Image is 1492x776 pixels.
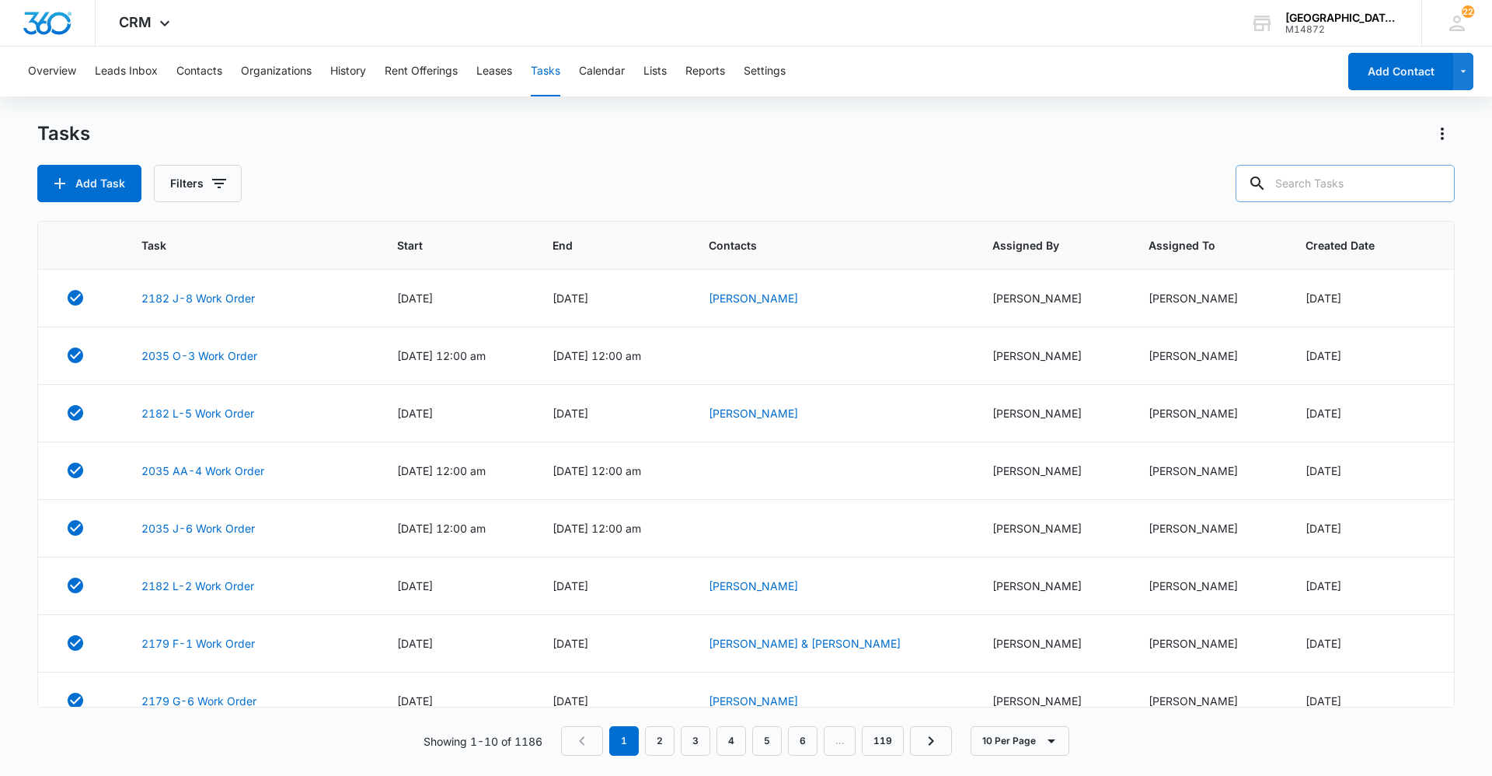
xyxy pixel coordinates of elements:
[971,726,1069,756] button: 10 Per Page
[141,578,254,594] a: 2182 L-2 Work Order
[862,726,904,756] a: Page 119
[609,726,639,756] em: 1
[141,290,255,306] a: 2182 J-8 Work Order
[397,407,433,420] span: [DATE]
[744,47,786,96] button: Settings
[992,578,1112,594] div: [PERSON_NAME]
[553,349,641,362] span: [DATE] 12:00 am
[1236,165,1455,202] input: Search Tasks
[119,14,152,30] span: CRM
[1149,405,1268,421] div: [PERSON_NAME]
[397,464,486,477] span: [DATE] 12:00 am
[397,579,433,592] span: [DATE]
[141,348,257,364] a: 2035 O-3 Work Order
[553,522,641,535] span: [DATE] 12:00 am
[716,726,746,756] a: Page 4
[141,635,255,652] a: 2179 F-1 Work Order
[37,122,90,145] h1: Tasks
[1305,464,1341,477] span: [DATE]
[709,694,798,708] a: [PERSON_NAME]
[1305,349,1341,362] span: [DATE]
[553,237,648,253] span: End
[241,47,312,96] button: Organizations
[553,464,641,477] span: [DATE] 12:00 am
[397,637,433,650] span: [DATE]
[992,693,1112,709] div: [PERSON_NAME]
[561,726,952,756] nav: Pagination
[709,637,901,650] a: [PERSON_NAME] & [PERSON_NAME]
[709,237,932,253] span: Contacts
[910,726,952,756] a: Next Page
[579,47,625,96] button: Calendar
[397,349,486,362] span: [DATE] 12:00 am
[1285,24,1399,35] div: account id
[752,726,782,756] a: Page 5
[1305,292,1341,305] span: [DATE]
[1149,348,1268,364] div: [PERSON_NAME]
[992,635,1112,652] div: [PERSON_NAME]
[37,165,141,202] button: Add Task
[553,292,588,305] span: [DATE]
[553,694,588,708] span: [DATE]
[1285,12,1399,24] div: account name
[1149,237,1246,253] span: Assigned To
[685,47,725,96] button: Reports
[531,47,560,96] button: Tasks
[1305,637,1341,650] span: [DATE]
[397,522,486,535] span: [DATE] 12:00 am
[992,463,1112,479] div: [PERSON_NAME]
[1149,635,1268,652] div: [PERSON_NAME]
[397,237,493,253] span: Start
[1462,5,1474,18] span: 22
[681,726,710,756] a: Page 3
[1305,407,1341,420] span: [DATE]
[992,520,1112,537] div: [PERSON_NAME]
[95,47,158,96] button: Leads Inbox
[141,237,337,253] span: Task
[424,733,542,750] p: Showing 1-10 of 1186
[397,292,433,305] span: [DATE]
[330,47,366,96] button: History
[553,579,588,592] span: [DATE]
[788,726,817,756] a: Page 6
[176,47,222,96] button: Contacts
[1430,121,1455,146] button: Actions
[1305,237,1407,253] span: Created Date
[1305,522,1341,535] span: [DATE]
[709,292,798,305] a: [PERSON_NAME]
[1149,578,1268,594] div: [PERSON_NAME]
[553,407,588,420] span: [DATE]
[709,579,798,592] a: [PERSON_NAME]
[1305,579,1341,592] span: [DATE]
[992,237,1089,253] span: Assigned By
[709,407,798,420] a: [PERSON_NAME]
[553,637,588,650] span: [DATE]
[141,463,264,479] a: 2035 AA-4 Work Order
[141,405,254,421] a: 2182 L-5 Work Order
[992,290,1112,306] div: [PERSON_NAME]
[992,405,1112,421] div: [PERSON_NAME]
[385,47,458,96] button: Rent Offerings
[992,348,1112,364] div: [PERSON_NAME]
[1462,5,1474,18] div: notifications count
[141,520,255,537] a: 2035 J-6 Work Order
[1149,290,1268,306] div: [PERSON_NAME]
[154,165,242,202] button: Filters
[643,47,667,96] button: Lists
[1149,693,1268,709] div: [PERSON_NAME]
[1348,53,1453,90] button: Add Contact
[645,726,675,756] a: Page 2
[141,693,256,709] a: 2179 G-6 Work Order
[28,47,76,96] button: Overview
[1149,463,1268,479] div: [PERSON_NAME]
[476,47,512,96] button: Leases
[397,694,433,708] span: [DATE]
[1149,520,1268,537] div: [PERSON_NAME]
[1305,694,1341,708] span: [DATE]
